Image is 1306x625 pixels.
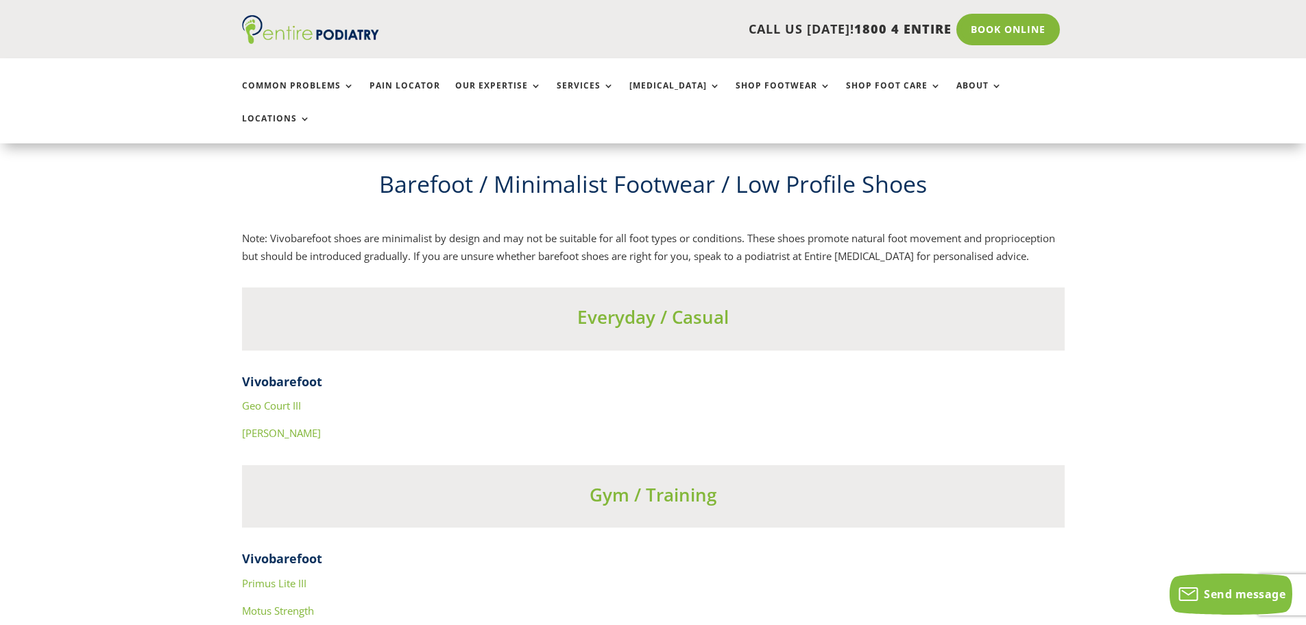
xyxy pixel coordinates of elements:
[1204,587,1285,602] span: Send message
[242,604,314,617] a: Motus Strength
[854,21,952,37] span: 1800 4 ENTIRE
[242,550,1065,574] h4: Vivobarefoot
[1170,574,1292,615] button: Send message
[242,168,1065,208] h2: ​Barefoot / Minimalist Footwear / Low Profile Shoes
[736,81,831,110] a: Shop Footwear
[557,81,614,110] a: Services
[956,81,1002,110] a: About
[846,81,941,110] a: Shop Foot Care
[956,14,1060,45] a: Book Online
[242,399,301,412] a: Geo Court III
[242,230,1065,265] p: Note: Vivobarefoot shoes are minimalist by design and may not be suitable for all foot types or c...
[242,114,311,143] a: Locations
[242,373,1065,397] h4: Vivobarefoot
[242,426,321,440] a: [PERSON_NAME]
[242,482,1065,514] h3: Gym / Training
[455,81,542,110] a: Our Expertise
[629,81,721,110] a: [MEDICAL_DATA]
[370,81,440,110] a: Pain Locator
[242,305,1065,336] h3: Everyday / Casual
[242,576,306,590] a: Primus Lite III
[242,33,379,47] a: Entire Podiatry
[432,21,952,38] p: CALL US [DATE]!
[242,81,354,110] a: Common Problems
[242,15,379,44] img: logo (1)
